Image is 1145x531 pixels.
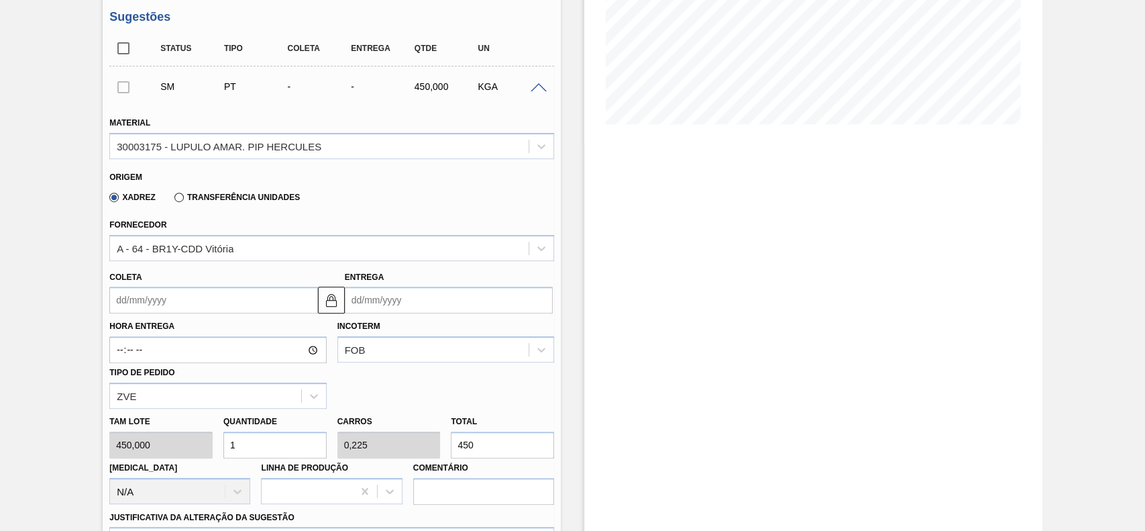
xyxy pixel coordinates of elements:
[109,513,294,522] label: Justificativa da Alteração da Sugestão
[284,81,353,92] div: -
[345,344,366,356] div: FOB
[411,44,481,53] div: Qtde
[109,368,174,377] label: Tipo de pedido
[223,417,277,426] label: Quantidade
[337,417,372,426] label: Carros
[109,273,142,282] label: Coleta
[347,81,417,92] div: -
[318,287,345,313] button: locked
[109,412,213,432] label: Tam lote
[117,140,321,152] div: 30003175 - LUPULO AMAR. PIP HERCULES
[474,81,544,92] div: KGA
[323,292,339,308] img: locked
[451,417,477,426] label: Total
[109,463,177,473] label: [MEDICAL_DATA]
[174,193,300,202] label: Transferência Unidades
[345,287,553,313] input: dd/mm/yyyy
[411,81,481,92] div: 450,000
[117,242,233,254] div: A - 64 - BR1Y-CDD Vitória
[221,44,290,53] div: Tipo
[261,463,348,473] label: Linha de Produção
[109,10,554,24] h3: Sugestões
[157,44,227,53] div: Status
[109,287,317,313] input: dd/mm/yyyy
[109,220,166,230] label: Fornecedor
[284,44,353,53] div: Coleta
[109,193,156,202] label: Xadrez
[109,118,150,128] label: Material
[413,458,554,478] label: Comentário
[337,322,380,331] label: Incoterm
[345,273,384,282] label: Entrega
[221,81,290,92] div: Pedido de Transferência
[117,390,136,401] div: ZVE
[347,44,417,53] div: Entrega
[157,81,227,92] div: Sugestão Manual
[474,44,544,53] div: UN
[109,173,142,182] label: Origem
[109,317,326,336] label: Hora Entrega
